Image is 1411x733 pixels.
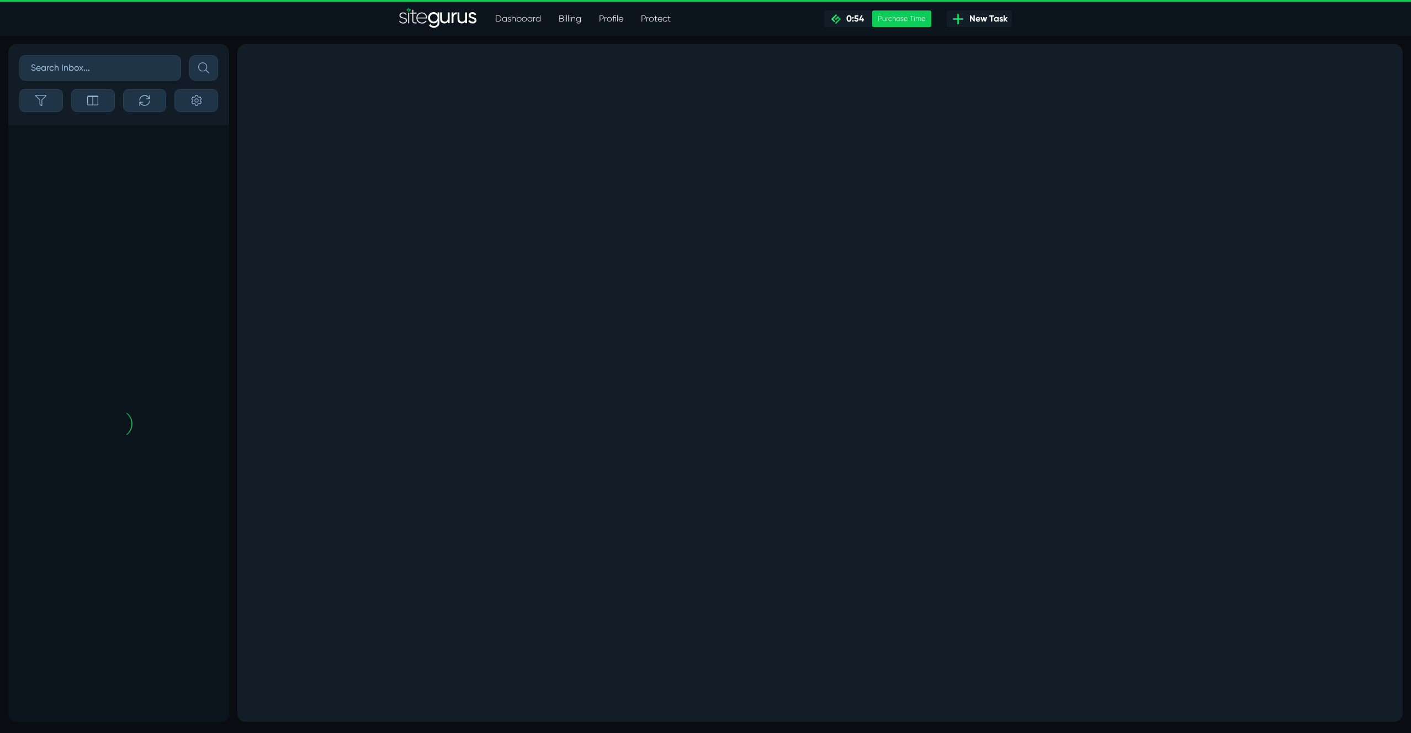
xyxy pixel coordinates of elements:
a: Billing [550,8,590,30]
span: 0:54 [842,13,864,24]
span: New Task [965,12,1007,25]
a: 0:54 Purchase Time [824,10,931,27]
input: Search Inbox... [19,55,181,81]
a: SiteGurus [399,8,478,30]
a: Dashboard [486,8,550,30]
a: New Task [947,10,1012,27]
a: Protect [632,8,680,30]
div: Purchase Time [872,10,931,27]
img: Sitegurus Logo [399,8,478,30]
a: Profile [590,8,632,30]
